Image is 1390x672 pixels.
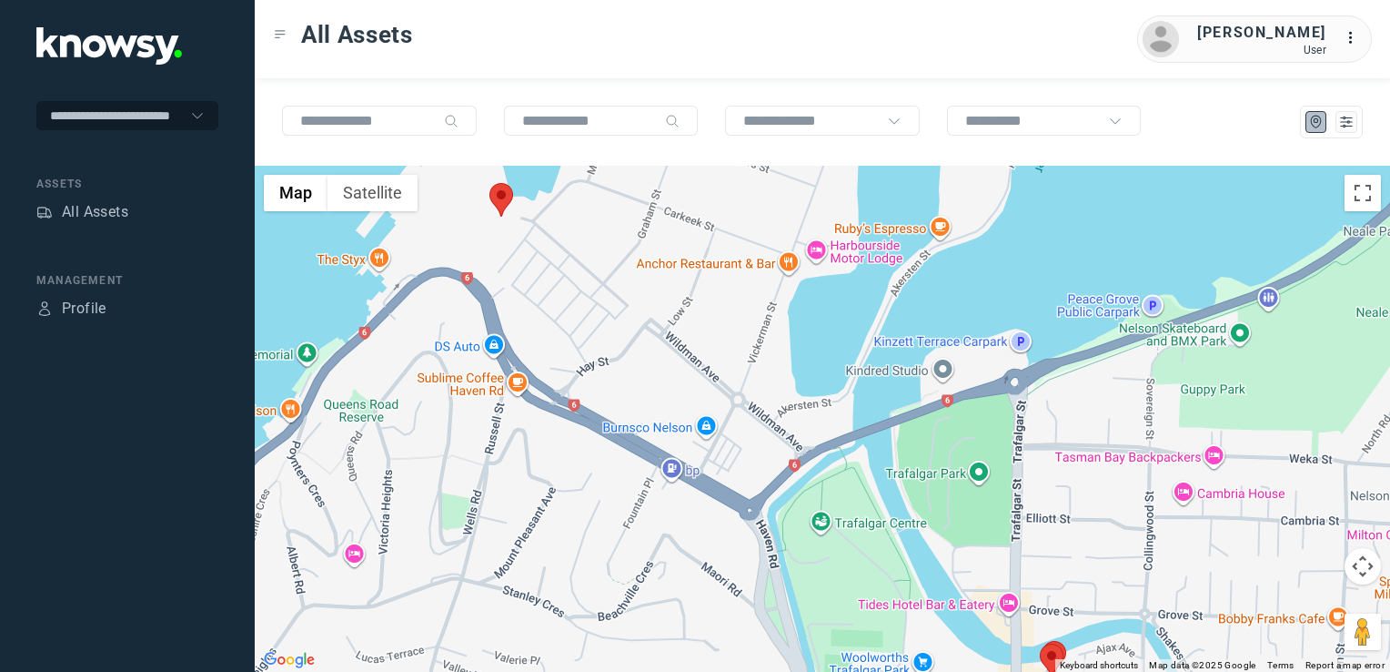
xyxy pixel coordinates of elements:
[1308,114,1325,130] div: Map
[1197,22,1326,44] div: [PERSON_NAME]
[36,27,182,65] img: Application Logo
[36,300,53,317] div: Profile
[665,114,680,128] div: Search
[1143,21,1179,57] img: avatar.png
[1345,31,1364,45] tspan: ...
[1060,659,1138,672] button: Keyboard shortcuts
[1345,27,1366,49] div: :
[259,648,319,672] img: Google
[36,176,218,192] div: Assets
[1338,114,1355,130] div: List
[1149,660,1255,670] span: Map data ©2025 Google
[1305,660,1385,670] a: Report a map error
[1345,175,1381,211] button: Toggle fullscreen view
[36,298,106,320] a: ProfileProfile
[301,18,413,51] span: All Assets
[259,648,319,672] a: Open this area in Google Maps (opens a new window)
[327,175,418,211] button: Show satellite imagery
[1345,548,1381,585] button: Map camera controls
[36,272,218,289] div: Management
[264,175,327,211] button: Show street map
[1267,660,1294,670] a: Terms (opens in new tab)
[444,114,458,128] div: Search
[1345,27,1366,52] div: :
[1345,614,1381,650] button: Drag Pegman onto the map to open Street View
[36,201,128,223] a: AssetsAll Assets
[62,298,106,320] div: Profile
[36,204,53,220] div: Assets
[274,28,287,41] div: Toggle Menu
[1197,44,1326,56] div: User
[62,201,128,223] div: All Assets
